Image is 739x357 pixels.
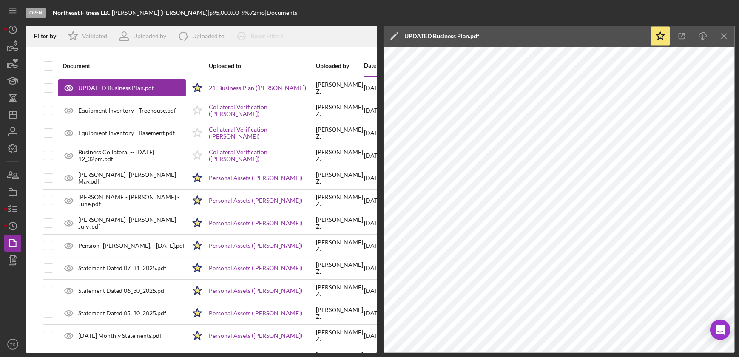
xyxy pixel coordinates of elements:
[364,167,393,189] div: [DATE]
[364,122,393,144] div: [DATE]
[78,194,186,207] div: [PERSON_NAME]- [PERSON_NAME] -June.pdf
[209,332,302,339] a: Personal Assets ([PERSON_NAME])
[209,242,302,249] a: Personal Assets ([PERSON_NAME])
[316,126,363,140] div: [PERSON_NAME] Z .
[209,126,315,140] a: Collateral Verification ([PERSON_NAME])
[78,332,162,339] div: [DATE] Monthly Statements.pdf
[63,62,186,69] div: Document
[316,261,363,275] div: [PERSON_NAME] Z .
[78,242,185,249] div: Pension -[PERSON_NAME], - [DATE].pdf
[316,306,363,320] div: [PERSON_NAME] Z .
[364,62,376,69] div: Date
[78,85,154,91] div: UPDATED Business Plan.pdf
[209,175,302,181] a: Personal Assets ([PERSON_NAME])
[250,9,265,16] div: 72 mo
[209,220,302,227] a: Personal Assets ([PERSON_NAME])
[364,258,393,279] div: [DATE]
[78,265,166,272] div: Statement Dated 07_31_2025.pdf
[209,9,242,16] div: $95,000.00
[78,107,176,114] div: Equipment Inventory - Treehouse.pdf
[710,320,730,340] div: Open Intercom Messenger
[34,33,63,40] div: Filter by
[364,325,393,346] div: [DATE]
[316,194,363,207] div: [PERSON_NAME] Z .
[364,303,393,324] div: [DATE]
[133,33,166,40] div: Uploaded by
[316,62,363,69] div: Uploaded by
[209,104,315,117] a: Collateral Verification ([PERSON_NAME])
[250,28,283,45] div: Reset Filters
[209,149,315,162] a: Collateral Verification ([PERSON_NAME])
[209,287,302,294] a: Personal Assets ([PERSON_NAME])
[316,171,363,185] div: [PERSON_NAME] Z .
[82,33,107,40] div: Validated
[209,310,302,317] a: Personal Assets ([PERSON_NAME])
[265,9,297,16] div: | Documents
[78,310,166,317] div: Statement Dated 05_30_2025.pdf
[364,145,393,166] div: [DATE]
[316,104,363,117] div: [PERSON_NAME] Z .
[316,149,363,162] div: [PERSON_NAME] Z .
[10,342,16,347] text: TK
[316,329,363,343] div: [PERSON_NAME] Z .
[242,9,250,16] div: 9 %
[209,85,306,91] a: 21. Business Plan ([PERSON_NAME])
[316,239,363,252] div: [PERSON_NAME] Z .
[53,9,112,16] div: |
[78,130,175,136] div: Equipment Inventory - Basement.pdf
[405,33,480,40] div: UPDATED Business Plan.pdf
[78,216,186,230] div: [PERSON_NAME]- [PERSON_NAME] -July .pdf
[78,287,166,294] div: Statement Dated 06_30_2025.pdf
[209,62,315,69] div: Uploaded to
[209,197,302,204] a: Personal Assets ([PERSON_NAME])
[53,9,110,16] b: Northeast Fitness LLC
[192,33,225,40] div: Uploaded to
[4,336,21,353] button: TK
[78,149,186,162] div: Business Collateral -- [DATE] 12_02pm.pdf
[316,216,363,230] div: [PERSON_NAME] Z .
[364,100,393,121] div: [DATE]
[364,212,393,234] div: [DATE]
[316,284,363,297] div: [PERSON_NAME] Z .
[231,28,292,45] button: Reset Filters
[112,9,209,16] div: [PERSON_NAME] [PERSON_NAME] |
[316,81,363,95] div: [PERSON_NAME] Z .
[209,265,302,272] a: Personal Assets ([PERSON_NAME])
[364,280,393,301] div: [DATE]
[364,190,393,211] div: [DATE]
[364,235,393,256] div: [DATE]
[26,8,46,18] div: Open
[78,171,186,185] div: [PERSON_NAME]- [PERSON_NAME] -May.pdf
[364,77,393,99] div: [DATE]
